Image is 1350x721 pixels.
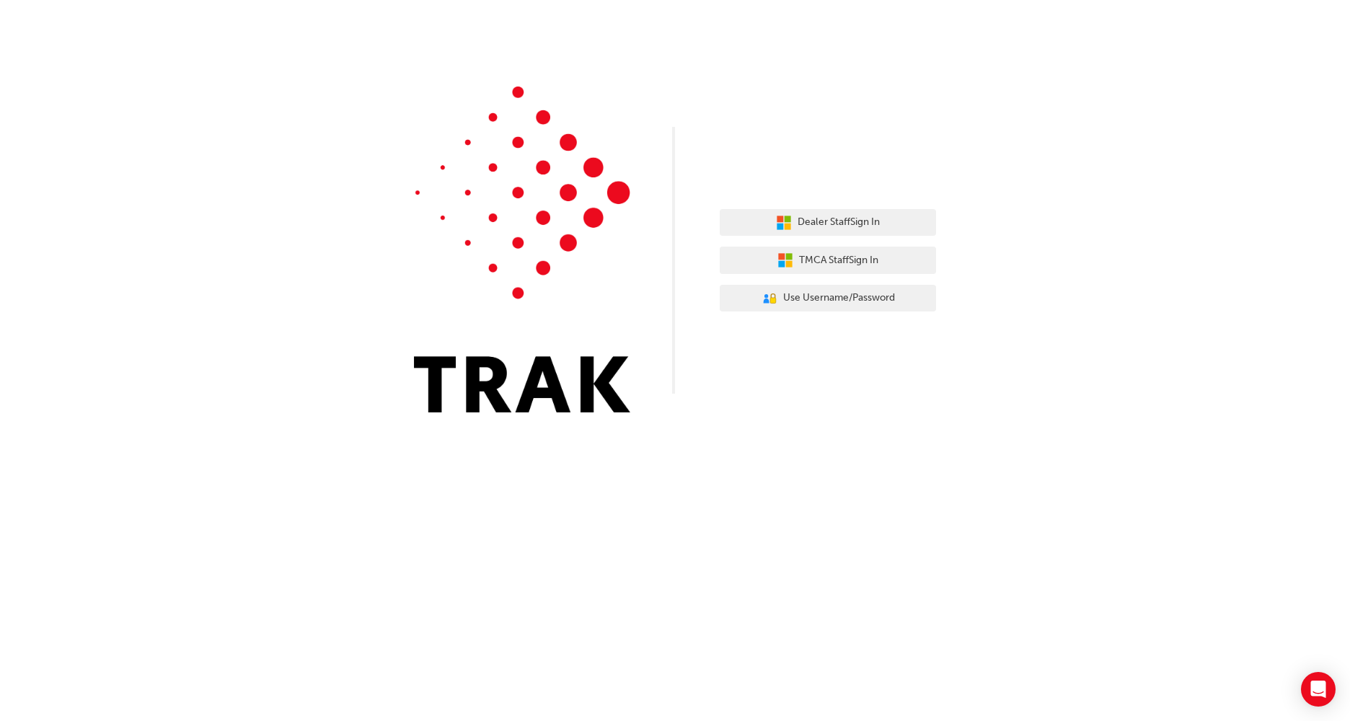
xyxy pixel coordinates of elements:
img: Trak [414,87,630,412]
div: Open Intercom Messenger [1301,672,1336,707]
button: Dealer StaffSign In [720,209,936,236]
span: Use Username/Password [783,290,895,306]
span: Dealer Staff Sign In [798,214,880,231]
button: Use Username/Password [720,285,936,312]
button: TMCA StaffSign In [720,247,936,274]
span: TMCA Staff Sign In [799,252,878,269]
